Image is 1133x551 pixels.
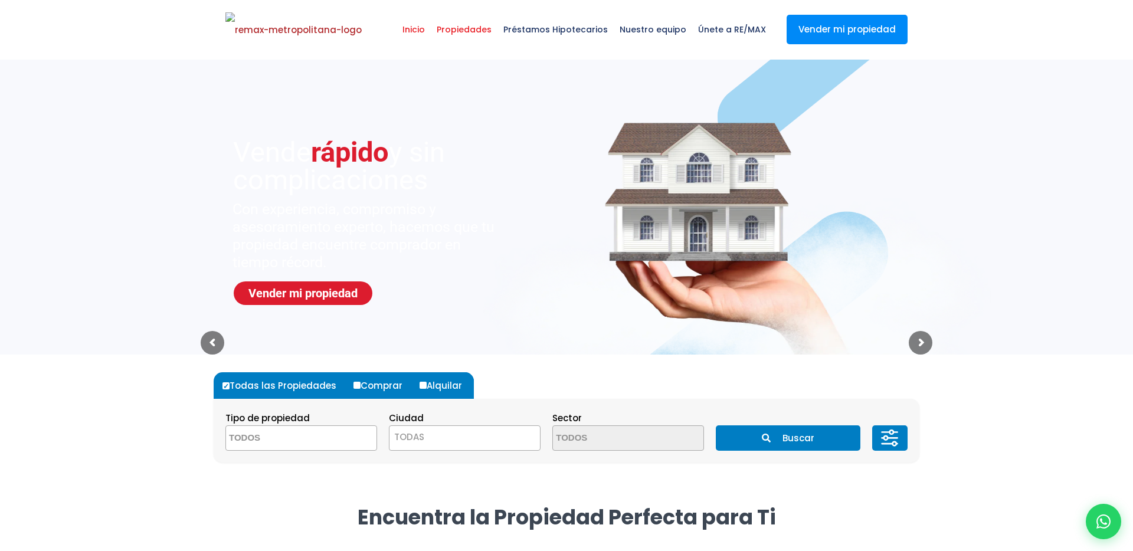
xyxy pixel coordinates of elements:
span: TODAS [394,431,424,443]
a: Vender mi propiedad [787,15,908,44]
span: TODAS [389,429,540,445]
a: Vender mi propiedad [234,281,372,305]
strong: Encuentra la Propiedad Perfecta para Ti [358,503,776,532]
sr7-txt: Con experiencia, compromiso y asesoramiento experto, hacemos que tu propiedad encuentre comprador... [233,201,503,271]
input: Comprar [353,382,361,389]
label: Alquilar [417,372,474,399]
span: Nuestro equipo [614,12,692,47]
span: Ciudad [389,412,424,424]
img: remax-metropolitana-logo [225,12,362,48]
label: Todas las Propiedades [220,372,348,399]
span: Tipo de propiedad [225,412,310,424]
input: Todas las Propiedades [222,382,230,389]
span: Préstamos Hipotecarios [497,12,614,47]
span: TODAS [389,425,541,451]
sr7-txt: Vende y sin complicaciones [233,138,527,193]
textarea: Search [553,426,667,451]
textarea: Search [226,426,340,451]
span: Inicio [397,12,431,47]
span: rápido [311,136,389,168]
button: Buscar [716,425,860,451]
span: Sector [552,412,582,424]
input: Alquilar [420,382,427,389]
label: Comprar [351,372,414,399]
span: Propiedades [431,12,497,47]
span: Únete a RE/MAX [692,12,772,47]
